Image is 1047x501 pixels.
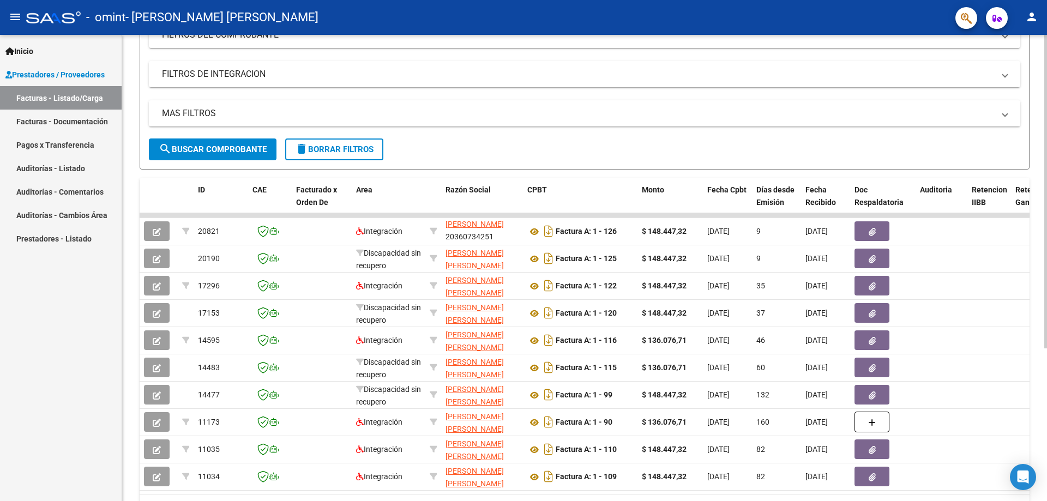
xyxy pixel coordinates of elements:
[446,356,519,379] div: 20360734251
[149,100,1020,126] mat-expansion-panel-header: MAS FILTROS
[541,359,556,376] i: Descargar documento
[523,178,637,226] datatable-header-cell: CPBT
[198,363,220,372] span: 14483
[642,185,664,194] span: Monto
[541,468,556,485] i: Descargar documento
[756,445,765,454] span: 82
[356,472,402,481] span: Integración
[805,309,828,317] span: [DATE]
[642,254,687,263] strong: $ 148.447,32
[707,254,730,263] span: [DATE]
[805,281,828,290] span: [DATE]
[556,282,617,291] strong: Factura A: 1 - 122
[756,309,765,317] span: 37
[446,249,504,270] span: [PERSON_NAME] [PERSON_NAME]
[805,336,828,345] span: [DATE]
[752,178,801,226] datatable-header-cell: Días desde Emisión
[805,254,828,263] span: [DATE]
[756,363,765,372] span: 60
[198,309,220,317] span: 17153
[198,281,220,290] span: 17296
[162,107,994,119] mat-panel-title: MAS FILTROS
[756,227,761,236] span: 9
[707,472,730,481] span: [DATE]
[556,364,617,372] strong: Factura A: 1 - 115
[527,185,547,194] span: CPBT
[446,439,504,461] span: [PERSON_NAME] [PERSON_NAME]
[446,383,519,406] div: 20360734251
[556,445,617,454] strong: Factura A: 1 - 110
[707,185,747,194] span: Fecha Cpbt
[149,138,276,160] button: Buscar Comprobante
[149,61,1020,87] mat-expansion-panel-header: FILTROS DE INTEGRACION
[707,227,730,236] span: [DATE]
[352,178,425,226] datatable-header-cell: Area
[159,144,267,154] span: Buscar Comprobante
[707,309,730,317] span: [DATE]
[756,336,765,345] span: 46
[541,277,556,294] i: Descargar documento
[541,331,556,349] i: Descargar documento
[356,418,402,426] span: Integración
[356,185,372,194] span: Area
[1025,10,1038,23] mat-icon: person
[198,254,220,263] span: 20190
[916,178,967,226] datatable-header-cell: Auditoria
[356,249,421,270] span: Discapacidad sin recupero
[198,445,220,454] span: 11035
[756,281,765,290] span: 35
[446,303,504,324] span: [PERSON_NAME] [PERSON_NAME]
[642,390,687,399] strong: $ 148.447,32
[637,178,703,226] datatable-header-cell: Monto
[707,363,730,372] span: [DATE]
[194,178,248,226] datatable-header-cell: ID
[703,178,752,226] datatable-header-cell: Fecha Cpbt
[446,412,504,433] span: [PERSON_NAME] [PERSON_NAME]
[446,329,519,352] div: 20360734251
[707,281,730,290] span: [DATE]
[198,185,205,194] span: ID
[356,227,402,236] span: Integración
[967,178,1011,226] datatable-header-cell: Retencion IIBB
[86,5,125,29] span: - omint
[756,472,765,481] span: 82
[446,274,519,297] div: 20360734251
[756,390,769,399] span: 132
[446,330,504,352] span: [PERSON_NAME] [PERSON_NAME]
[296,185,337,207] span: Facturado x Orden De
[252,185,267,194] span: CAE
[356,303,421,324] span: Discapacidad sin recupero
[805,390,828,399] span: [DATE]
[805,472,828,481] span: [DATE]
[707,418,730,426] span: [DATE]
[356,385,421,406] span: Discapacidad sin recupero
[805,227,828,236] span: [DATE]
[556,418,612,427] strong: Factura A: 1 - 90
[756,185,795,207] span: Días desde Emisión
[805,363,828,372] span: [DATE]
[556,473,617,481] strong: Factura A: 1 - 109
[1010,464,1036,490] div: Open Intercom Messenger
[707,390,730,399] span: [DATE]
[972,185,1007,207] span: Retencion IIBB
[642,445,687,454] strong: $ 148.447,32
[356,336,402,345] span: Integración
[756,418,769,426] span: 160
[446,276,504,297] span: [PERSON_NAME] [PERSON_NAME]
[5,69,105,81] span: Prestadores / Proveedores
[356,358,421,379] span: Discapacidad sin recupero
[162,68,994,80] mat-panel-title: FILTROS DE INTEGRACION
[159,142,172,155] mat-icon: search
[556,255,617,263] strong: Factura A: 1 - 125
[541,304,556,322] i: Descargar documento
[446,385,504,406] span: [PERSON_NAME] [PERSON_NAME]
[446,465,519,488] div: 20360734251
[446,301,519,324] div: 20360734251
[920,185,952,194] span: Auditoria
[292,178,352,226] datatable-header-cell: Facturado x Orden De
[446,411,519,433] div: 20360734251
[642,418,687,426] strong: $ 136.076,71
[541,250,556,267] i: Descargar documento
[9,10,22,23] mat-icon: menu
[285,138,383,160] button: Borrar Filtros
